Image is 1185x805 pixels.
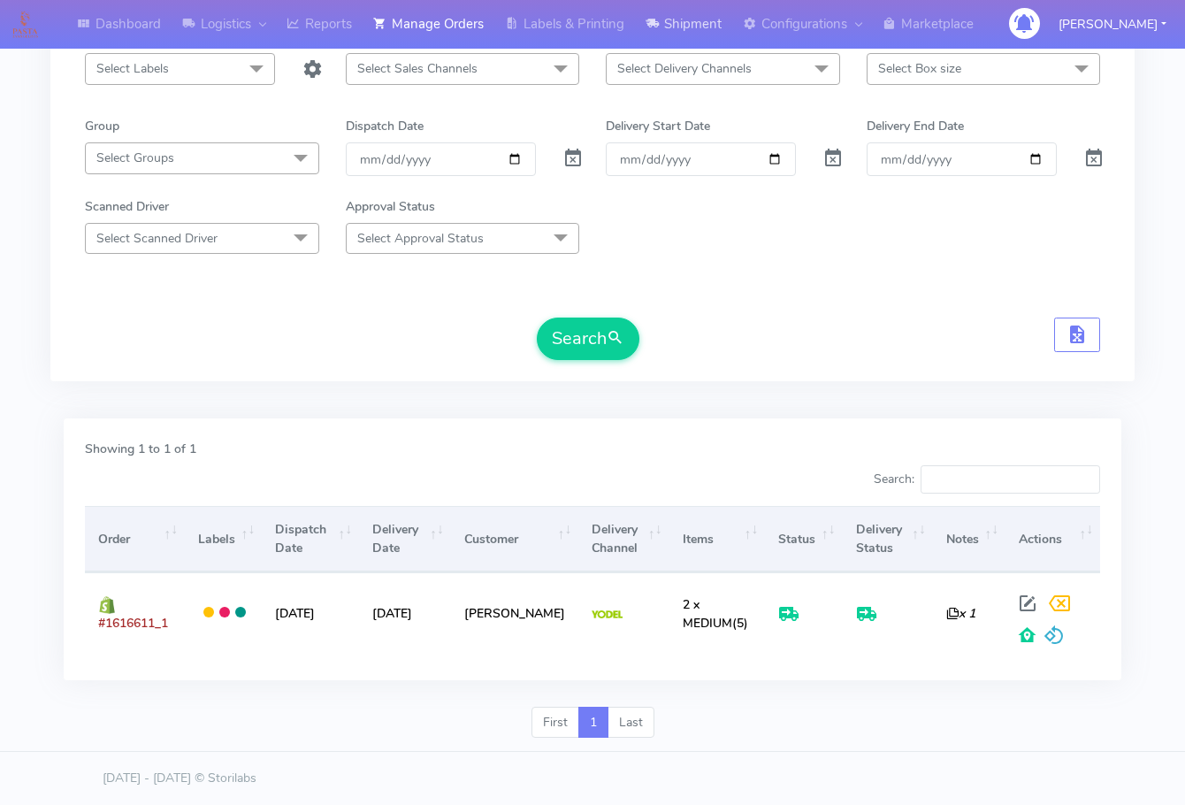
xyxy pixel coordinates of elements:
[185,506,262,572] th: Labels: activate to sort column ascending
[683,596,732,632] span: 2 x MEDIUM
[96,230,218,247] span: Select Scanned Driver
[451,506,578,572] th: Customer: activate to sort column ascending
[85,117,119,135] label: Group
[578,707,608,739] a: 1
[359,506,451,572] th: Delivery Date: activate to sort column ascending
[946,605,975,622] i: x 1
[262,506,359,572] th: Dispatch Date: activate to sort column ascending
[669,506,766,572] th: Items: activate to sort column ascending
[85,440,196,458] label: Showing 1 to 1 of 1
[346,197,435,216] label: Approval Status
[357,230,484,247] span: Select Approval Status
[874,465,1100,494] label: Search:
[1045,6,1180,42] button: [PERSON_NAME]
[878,60,961,77] span: Select Box size
[578,506,669,572] th: Delivery Channel: activate to sort column ascending
[921,465,1100,494] input: Search:
[933,506,1005,572] th: Notes: activate to sort column ascending
[867,117,964,135] label: Delivery End Date
[346,117,424,135] label: Dispatch Date
[359,572,451,653] td: [DATE]
[1005,506,1100,572] th: Actions: activate to sort column ascending
[262,572,359,653] td: [DATE]
[85,506,185,572] th: Order: activate to sort column ascending
[85,197,169,216] label: Scanned Driver
[98,615,168,632] span: #1616611_1
[765,506,842,572] th: Status: activate to sort column ascending
[357,60,478,77] span: Select Sales Channels
[96,149,174,166] span: Select Groups
[96,60,169,77] span: Select Labels
[683,596,748,632] span: (5)
[451,572,578,653] td: [PERSON_NAME]
[592,610,623,619] img: Yodel
[617,60,752,77] span: Select Delivery Channels
[606,117,710,135] label: Delivery Start Date
[842,506,932,572] th: Delivery Status: activate to sort column ascending
[98,596,116,614] img: shopify.png
[537,318,639,360] button: Search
